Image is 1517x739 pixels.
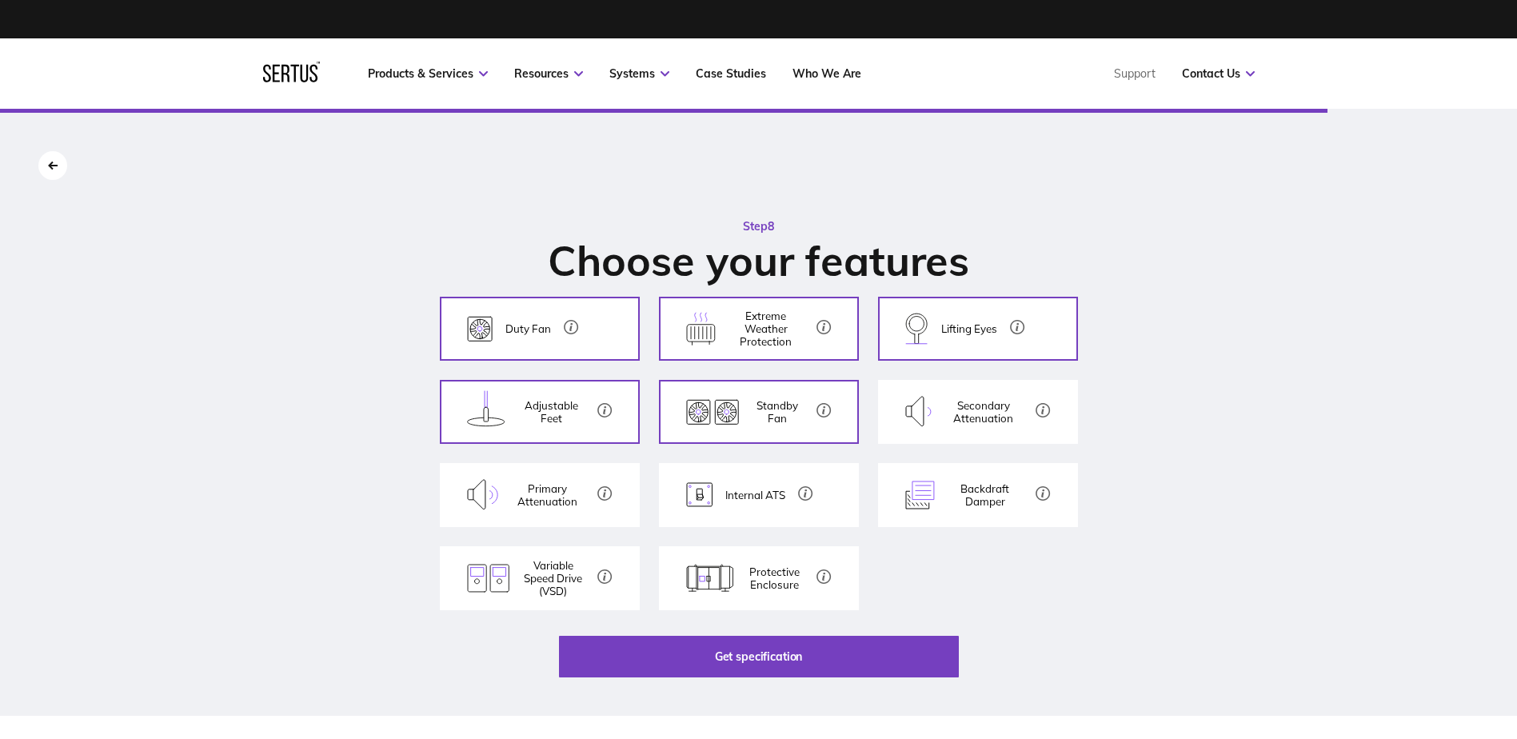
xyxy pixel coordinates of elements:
[518,399,585,425] p: Adjustable Feet
[878,463,1078,527] button: Backdraft Damper
[514,66,583,81] a: Resources
[878,380,1078,444] button: Secondary Attenuation
[729,310,804,348] p: Extreme Weather Protection
[905,396,932,427] img: Secondary Attenuation
[905,481,935,509] img: Backdraft Damper
[1182,66,1255,81] a: Contact Us
[878,297,1078,361] button: Lifting Eyes
[659,463,859,527] button: Internal ATS
[1114,66,1156,81] a: Support
[752,399,804,425] p: Standby Fan
[440,463,640,527] button: Primary Attenuation
[440,380,640,444] button: Adjustable Feet
[440,297,640,361] button: Duty Fan
[746,565,804,591] p: Protective Enclosure
[686,399,739,425] img: Standby Fan
[725,489,785,501] p: Internal ATS
[609,66,669,81] a: Systems
[440,218,1078,234] p: Step 8
[686,482,713,507] img: Internal ATS
[792,66,861,81] a: Who We Are
[559,636,959,677] button: Get specification
[905,313,928,345] img: Lifting Eyes
[505,322,551,335] p: Duty Fan
[944,399,1023,425] p: Secondary Attenuation
[368,66,488,81] a: Products & Services
[467,479,498,510] img: Primary Attenuation
[659,546,859,610] button: Protective Enclosure
[659,297,859,361] button: Extreme Weather Protection
[467,564,509,593] img: Variable Speed Drive (VSD)
[686,564,733,592] img: Protective Enclosure
[467,390,505,433] img: Adjustable Feet
[511,482,585,508] p: Primary Attenuation
[467,316,493,342] img: Duty Fan
[686,312,716,346] img: Extreme Weather Protection
[941,322,997,335] p: Lifting Eyes
[440,234,1078,286] p: Choose your features
[659,380,859,444] button: Standby Fan
[696,66,766,81] a: Case Studies
[522,559,585,597] p: Variable Speed Drive (VSD)
[440,546,640,610] button: Variable Speed Drive (VSD)
[948,482,1023,508] p: Backdraft Damper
